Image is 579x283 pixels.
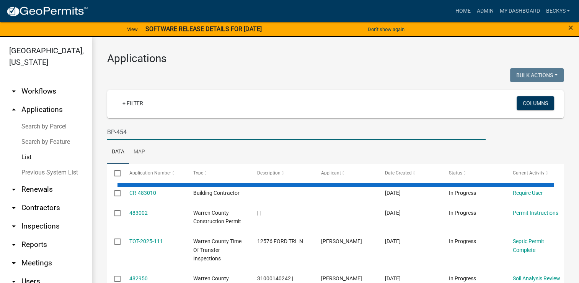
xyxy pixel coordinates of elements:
span: Building Contractor [193,190,240,196]
span: × [568,22,573,33]
a: Home [452,4,473,18]
i: arrow_drop_up [9,105,18,114]
span: Current Activity [513,170,545,176]
i: arrow_drop_down [9,87,18,96]
span: 12576 FORD TRL N [257,238,303,244]
i: arrow_drop_down [9,203,18,212]
span: In Progress [449,238,476,244]
datatable-header-cell: Applicant [314,164,378,183]
i: arrow_drop_down [9,258,18,268]
span: Application Number [129,170,171,176]
a: Permit Instructions [513,210,558,216]
i: arrow_drop_down [9,240,18,249]
span: Warren County Construction Permit [193,210,241,225]
datatable-header-cell: Type [186,164,250,183]
a: CR-483010 [129,190,156,196]
span: 09/23/2025 [385,238,401,244]
span: Kelly Adair [321,275,362,281]
span: 09/23/2025 [385,210,401,216]
a: Septic Permit Complete [513,238,544,253]
span: In Progress [449,210,476,216]
i: arrow_drop_down [9,185,18,194]
h3: Applications [107,52,564,65]
a: Soil Analysis Review [513,275,560,281]
a: TOT-2025-111 [129,238,163,244]
span: In Progress [449,190,476,196]
button: Bulk Actions [510,68,564,82]
a: 482950 [129,275,148,281]
span: Status [449,170,462,176]
datatable-header-cell: Status [442,164,506,183]
a: Admin [473,4,496,18]
span: | | [257,210,261,216]
span: Type [193,170,203,176]
a: Map [129,140,150,165]
a: Data [107,140,129,165]
button: Close [568,23,573,32]
a: View [124,23,141,36]
span: Applicant [321,170,341,176]
datatable-header-cell: Description [250,164,314,183]
span: Date Created [385,170,412,176]
span: 09/23/2025 [385,190,401,196]
datatable-header-cell: Date Created [378,164,442,183]
a: 483002 [129,210,148,216]
strong: SOFTWARE RELEASE DETAILS FOR [DATE] [145,25,262,33]
button: Don't show again [365,23,408,36]
datatable-header-cell: Application Number [122,164,186,183]
button: Columns [517,96,554,110]
span: In Progress [449,275,476,281]
a: + Filter [116,96,149,110]
span: Warren County Time Of Transfer Inspections [193,238,241,262]
span: Description [257,170,281,176]
span: 09/23/2025 [385,275,401,281]
datatable-header-cell: Select [107,164,122,183]
i: arrow_drop_down [9,222,18,231]
span: Tyler Till [321,238,362,244]
a: beckys [543,4,573,18]
datatable-header-cell: Current Activity [506,164,569,183]
a: My Dashboard [496,4,543,18]
input: Search for applications [107,124,486,140]
a: Require User [513,190,543,196]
